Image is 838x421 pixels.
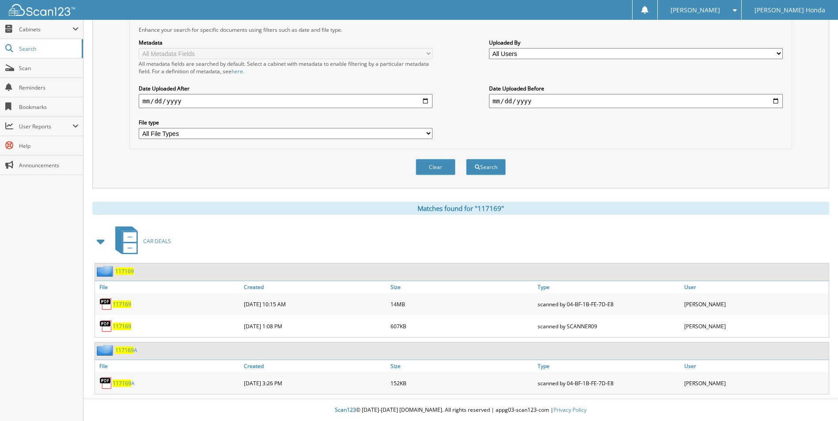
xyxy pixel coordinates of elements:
[19,45,77,53] span: Search
[110,224,171,259] a: CAR DEALS
[83,399,838,421] div: © [DATE]-[DATE] [DOMAIN_NAME]. All rights reserved | appg03-scan123-com |
[535,317,682,335] div: scanned by SCANNER09
[388,281,535,293] a: Size
[554,406,587,413] a: Privacy Policy
[113,380,131,387] span: 117169
[95,281,242,293] a: File
[19,162,79,169] span: Announcements
[242,317,388,335] div: [DATE] 1:08 PM
[99,297,113,311] img: PDF.png
[535,374,682,392] div: scanned by 04-BF-1B-FE-7D-E8
[489,94,783,108] input: end
[19,103,79,111] span: Bookmarks
[231,68,243,75] a: here
[242,360,388,372] a: Created
[535,360,682,372] a: Type
[388,374,535,392] div: 152KB
[416,159,455,175] button: Clear
[335,406,356,413] span: Scan123
[113,323,131,330] a: 117169
[388,360,535,372] a: Size
[143,237,171,245] span: CAR DEALS
[755,8,825,13] span: [PERSON_NAME] Honda
[466,159,506,175] button: Search
[682,360,829,372] a: User
[19,84,79,91] span: Reminders
[139,94,432,108] input: start
[139,119,432,126] label: File type
[19,26,72,33] span: Cabinets
[242,374,388,392] div: [DATE] 3:26 PM
[671,8,720,13] span: [PERSON_NAME]
[489,85,783,92] label: Date Uploaded Before
[19,142,79,150] span: Help
[115,267,134,275] a: 117169
[115,346,134,354] span: 117169
[682,317,829,335] div: [PERSON_NAME]
[99,376,113,390] img: PDF.png
[535,295,682,313] div: scanned by 04-BF-1B-FE-7D-E8
[92,202,829,215] div: Matches found for "117169"
[95,360,242,372] a: File
[242,295,388,313] div: [DATE] 10:15 AM
[97,345,115,356] img: folder2.png
[113,380,135,387] a: 117169A
[682,295,829,313] div: [PERSON_NAME]
[794,379,838,421] iframe: Chat Widget
[388,317,535,335] div: 607KB
[682,374,829,392] div: [PERSON_NAME]
[535,281,682,293] a: Type
[139,60,432,75] div: All metadata fields are searched by default. Select a cabinet with metadata to enable filtering b...
[139,85,432,92] label: Date Uploaded After
[9,4,75,16] img: scan123-logo-white.svg
[19,64,79,72] span: Scan
[97,266,115,277] img: folder2.png
[99,320,113,333] img: PDF.png
[134,26,787,34] div: Enhance your search for specific documents using filters such as date and file type.
[19,123,72,130] span: User Reports
[489,39,783,46] label: Uploaded By
[113,301,131,308] a: 117169
[682,281,829,293] a: User
[388,295,535,313] div: 14MB
[115,346,137,354] a: 117169A
[139,39,432,46] label: Metadata
[242,281,388,293] a: Created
